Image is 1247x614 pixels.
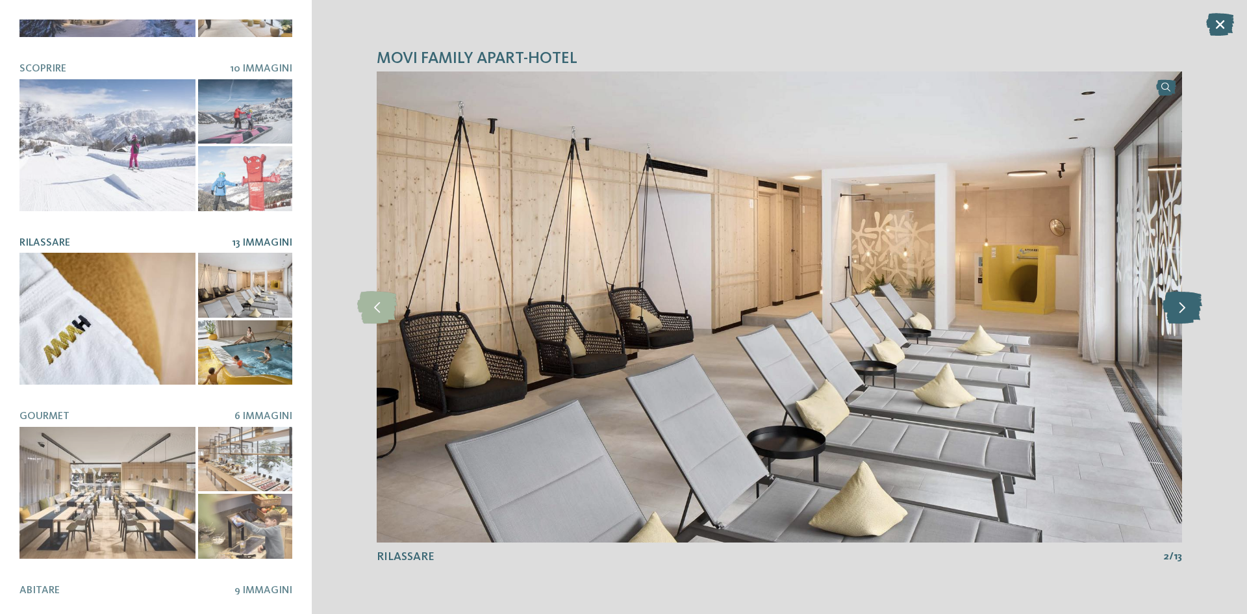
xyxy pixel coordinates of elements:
[19,585,60,596] span: Abitare
[377,71,1182,543] img: Movi Family Apart-Hotel
[1163,550,1169,564] span: 2
[19,64,66,74] span: Scoprire
[234,585,292,596] span: 9 Immagini
[234,411,292,422] span: 6 Immagini
[19,411,69,422] span: Gourmet
[377,551,435,563] span: Rilassare
[377,47,577,70] span: Movi Family Apart-Hotel
[1169,550,1174,564] span: /
[232,238,292,248] span: 13 Immagini
[1174,550,1182,564] span: 13
[19,238,70,248] span: Rilassare
[230,64,292,74] span: 10 Immagini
